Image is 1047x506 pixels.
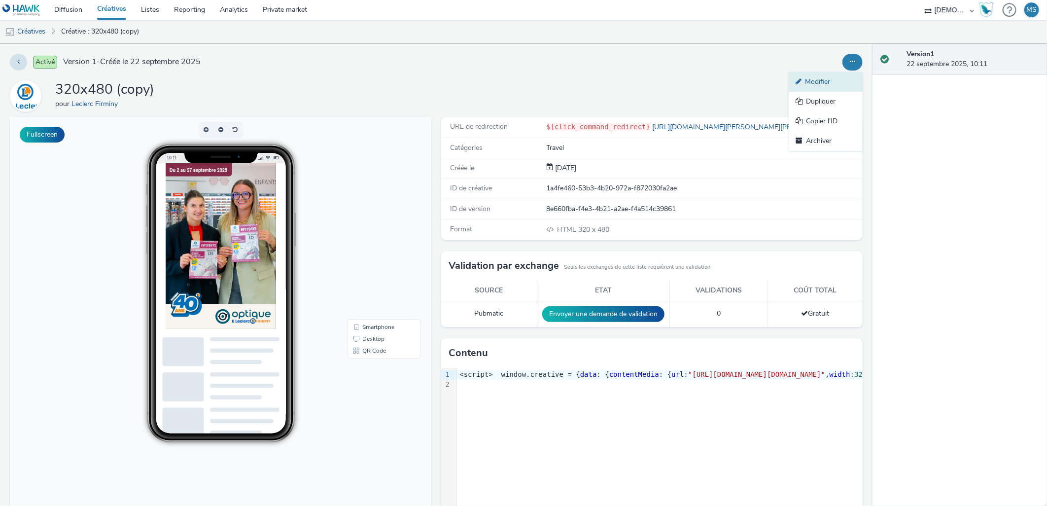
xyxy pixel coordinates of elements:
[441,301,537,327] td: Pubmatic
[352,219,375,225] span: Desktop
[768,281,863,301] th: Coût total
[449,258,559,273] h3: Validation par exchange
[802,309,830,318] span: Gratuit
[789,92,863,111] a: Dupliquer
[11,82,40,110] img: Leclerc Firminy
[441,380,451,390] div: 2
[352,231,376,237] span: QR Code
[450,163,474,173] span: Créée le
[789,72,863,92] a: Modifier
[558,225,579,234] span: HTML
[537,281,669,301] th: Etat
[450,183,492,193] span: ID de créative
[55,99,71,108] span: pour
[650,122,839,132] a: [URL][DOMAIN_NAME][PERSON_NAME][PERSON_NAME]
[10,91,45,101] a: Leclerc Firminy
[1027,2,1037,17] div: MS
[156,38,167,43] span: 10:11
[547,143,862,153] div: Travel
[441,281,537,301] th: Source
[339,228,409,240] li: QR Code
[830,370,850,378] span: width
[979,2,994,18] img: Hawk Academy
[564,263,710,271] small: Seuls les exchanges de cette liste requièrent une validation
[547,123,651,131] code: ${click_command_redirect}
[789,111,863,131] a: Copier l'ID
[789,131,863,151] a: Archiver
[854,370,867,378] span: 320
[339,216,409,228] li: Desktop
[33,56,57,69] span: Activé
[5,27,15,37] img: mobile
[441,370,451,380] div: 1
[55,80,154,99] h1: 320x480 (copy)
[554,163,577,173] span: [DATE]
[20,127,65,143] button: Fullscreen
[717,309,721,318] span: 0
[907,49,935,59] strong: Version 1
[669,281,768,301] th: Validations
[580,370,597,378] span: data
[352,207,384,213] span: Smartphone
[450,122,508,131] span: URL de redirection
[2,4,40,16] img: undefined Logo
[609,370,659,378] span: contentMedia
[542,306,664,322] button: Envoyer une demande de validation
[557,225,610,234] span: 320 x 480
[56,20,144,43] a: Créative : 320x480 (copy)
[979,2,998,18] a: Hawk Academy
[547,183,862,193] div: 1a4fe460-53b3-4b20-972a-f872030fa2ae
[554,163,577,173] div: Création 22 septembre 2025, 10:11
[63,56,201,68] span: Version 1 - Créée le 22 septembre 2025
[71,99,122,108] a: Leclerc Firminy
[449,346,488,361] h3: Contenu
[450,224,472,234] span: Format
[907,49,1039,70] div: 22 septembre 2025, 10:11
[547,204,862,214] div: 8e660fba-f4e3-4b21-a2ae-f4a514c39861
[688,370,825,378] span: "[URL][DOMAIN_NAME][DOMAIN_NAME]"
[671,370,684,378] span: url
[339,204,409,216] li: Smartphone
[450,143,483,152] span: Catégories
[450,204,490,214] span: ID de version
